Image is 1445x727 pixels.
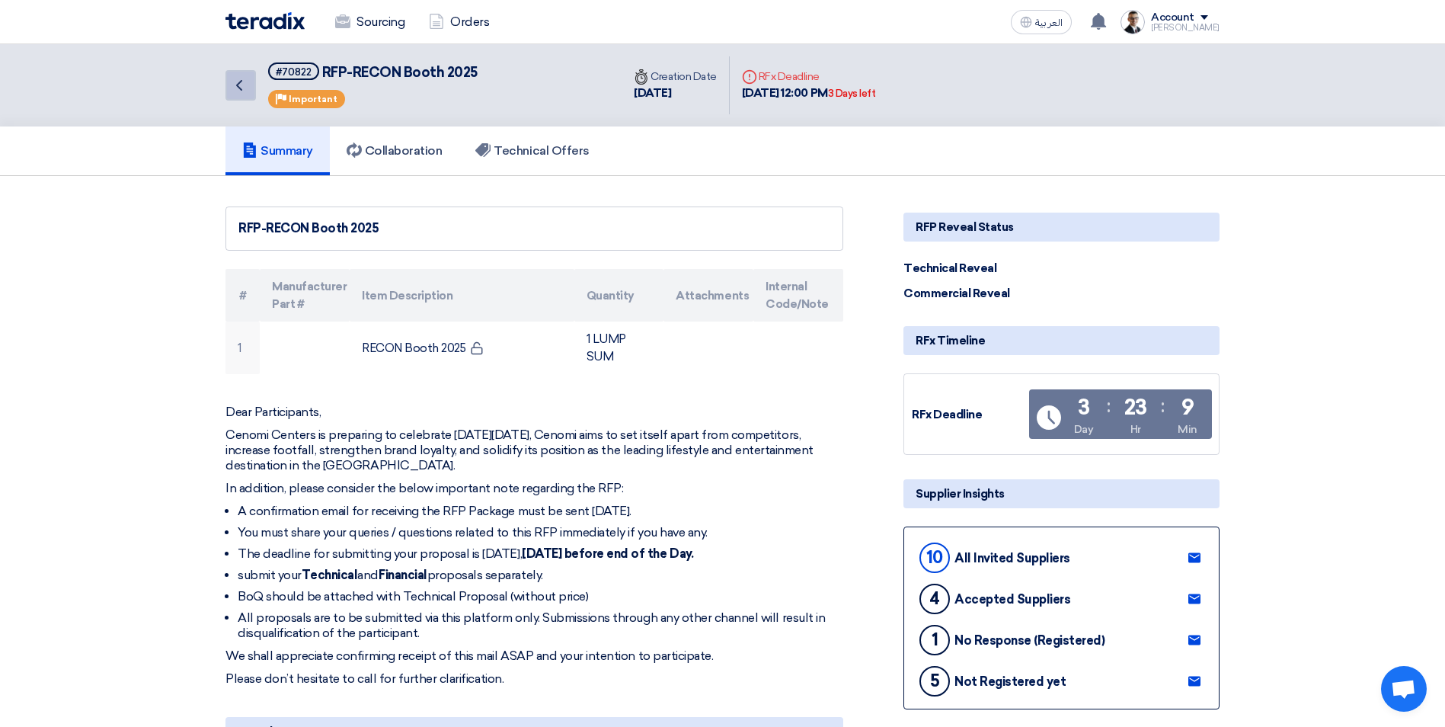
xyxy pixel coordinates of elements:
p: Please don’t hesitate to call for further clarification. [225,671,843,687]
strong: Financial [379,568,427,582]
td: 1 LUMP SUM [574,322,664,374]
div: #70822 [276,67,312,77]
p: We shall appreciate confirming receipt of this mail ASAP and your intention to participate. [225,649,843,664]
h5: Collaboration [347,143,443,159]
div: Day [1074,421,1094,437]
h5: Summary [242,143,313,159]
div: 3 Days left [828,86,876,101]
a: Technical Offers [459,127,606,175]
div: 1 [919,625,950,655]
div: 10 [919,543,950,573]
img: Teradix logo [225,12,305,30]
div: RFP-RECON Booth 2025 [238,219,830,238]
th: Quantity [574,269,664,322]
p: Dear Participants, [225,405,843,420]
div: 3 [1078,397,1090,418]
h5: Technical Offers [475,143,589,159]
div: Min [1178,421,1197,437]
span: RFP-RECON Booth 2025 [322,64,478,81]
div: Accepted Suppliers [954,592,1070,607]
div: RFx Deadline [912,406,1026,424]
strong: [DATE] before end of the Day. [522,546,693,561]
div: : [1107,392,1111,420]
div: : [1161,392,1165,420]
div: [DATE] [634,85,717,102]
li: The deadline for submitting your proposal is [DATE], [238,546,843,562]
img: Jamal_pic_no_background_1753695917957.png [1121,10,1145,34]
div: 23 [1124,397,1147,418]
th: # [225,269,260,322]
strong: Technical [302,568,358,582]
div: Supplier Insights [903,479,1220,508]
div: All Invited Suppliers [954,551,1070,565]
li: submit your and proposals separately. [238,568,843,583]
div: 9 [1181,397,1194,418]
div: Hr [1130,421,1141,437]
div: 5 [919,666,950,697]
th: Manufacturer Part # [260,269,350,322]
th: Attachments [663,269,753,322]
div: RFx Timeline [903,326,1220,355]
a: Orders [417,5,501,39]
div: No Response (Registered) [954,633,1105,648]
a: Open chat [1381,666,1427,712]
div: Account [1151,11,1194,24]
div: Commercial Reveal [903,285,1018,303]
span: Important [289,94,337,104]
li: All proposals are to be submitted via this platform only. Submissions through any other channel w... [238,610,843,641]
div: [PERSON_NAME] [1151,24,1220,32]
a: Collaboration [330,127,459,175]
li: A confirmation email for receiving the RFP Package must be sent [DATE]. [238,504,843,519]
a: Sourcing [323,5,417,39]
th: Internal Code/Note [753,269,843,322]
div: Technical Reveal [903,260,1018,277]
span: العربية [1035,18,1063,28]
li: BoQ should be attached with Technical Proposal (without price) [238,589,843,604]
div: 4 [919,584,950,614]
h5: RFP-RECON Booth 2025 [268,62,478,82]
div: RFx Deadline [742,69,876,85]
td: 1 [225,322,260,374]
p: In addition, please consider the below important note regarding the RFP: [225,481,843,496]
a: Summary [225,127,330,175]
div: [DATE] 12:00 PM [742,85,876,102]
div: Creation Date [634,69,717,85]
li: You must share your queries / questions related to this RFP immediately if you have any. [238,525,843,540]
div: RFP Reveal Status [903,213,1220,242]
td: RECON Booth 2025 [350,322,574,374]
div: Not Registered yet [954,674,1066,689]
p: Cenomi Centers is preparing to celebrate [DATE][DATE], Cenomi aims to set itself apart from compe... [225,428,843,473]
button: العربية [1011,10,1072,34]
th: Item Description [350,269,574,322]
